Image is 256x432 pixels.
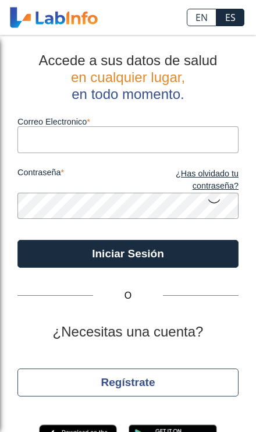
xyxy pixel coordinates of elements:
a: ES [216,9,244,26]
label: Correo Electronico [17,117,239,126]
a: EN [187,9,216,26]
span: en todo momento. [72,86,184,102]
span: en cualquier lugar, [71,69,185,85]
span: Accede a sus datos de salud [39,52,218,68]
label: contraseña [17,168,128,193]
h2: ¿Necesitas una cuenta? [17,324,239,341]
span: O [93,289,163,303]
button: Iniciar Sesión [17,240,239,268]
button: Regístrate [17,369,239,396]
a: ¿Has olvidado tu contraseña? [128,168,239,193]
